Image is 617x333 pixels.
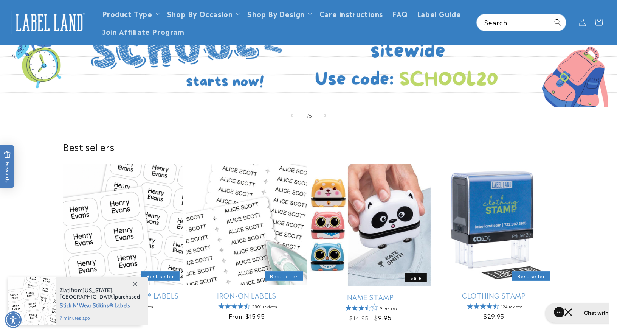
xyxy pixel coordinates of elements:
[434,291,554,300] a: Clothing Stamp
[549,14,566,31] button: Search
[309,112,312,119] span: 5
[392,9,408,18] span: FAQ
[60,293,115,300] span: [GEOGRAPHIC_DATA]
[541,300,609,325] iframe: Gorgias live chat messenger
[163,5,243,22] summary: Shop By Occasion
[4,151,11,183] span: Rewards
[315,5,388,22] a: Care instructions
[388,5,412,22] a: FAQ
[60,300,140,310] span: Stick N' Wear Stikins® Labels
[60,315,140,322] span: 7 minutes ago
[412,5,466,22] a: Label Guide
[310,293,431,301] a: Name Stamp
[243,5,315,22] summary: Shop By Design
[102,8,152,19] a: Product Type
[102,27,184,36] span: Join Affiliate Program
[9,8,90,37] a: Label Land
[82,287,112,294] span: [US_STATE]
[43,9,75,16] h1: Chat with us
[307,112,309,119] span: /
[417,9,461,18] span: Label Guide
[60,287,71,294] span: Zlati
[11,11,87,34] img: Label Land
[167,9,233,18] span: Shop By Occasion
[284,107,300,124] button: Previous slide
[305,112,307,119] span: 1
[63,141,554,152] h2: Best sellers
[186,291,307,300] a: Iron-On Labels
[4,3,84,22] button: Open gorgias live chat
[98,22,189,40] a: Join Affiliate Program
[63,164,554,328] ul: Slider
[98,5,163,22] summary: Product Type
[60,287,140,300] span: from , purchased
[317,107,333,124] button: Next slide
[319,9,383,18] span: Care instructions
[5,311,22,328] div: Accessibility Menu
[247,8,304,19] a: Shop By Design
